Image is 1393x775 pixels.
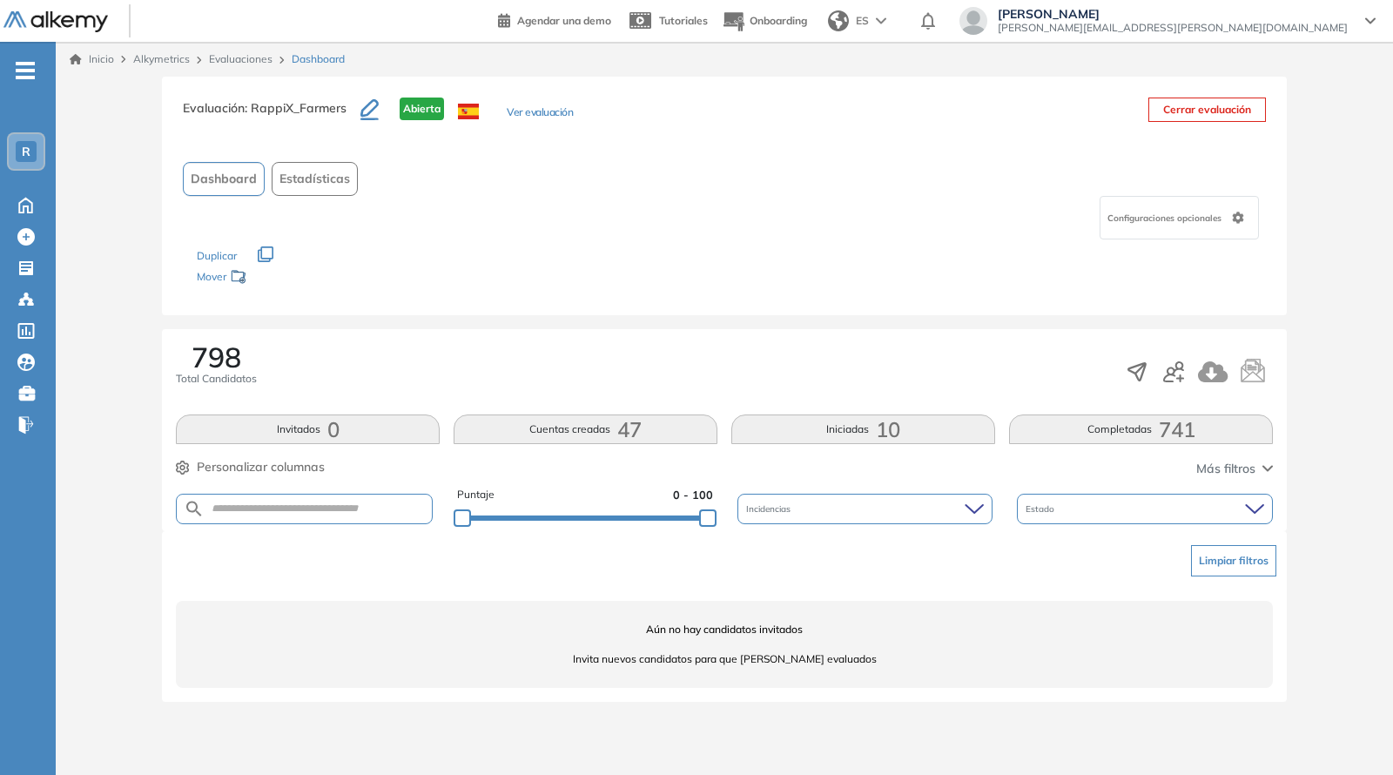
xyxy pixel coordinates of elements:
[176,414,440,444] button: Invitados0
[1196,460,1255,478] span: Más filtros
[1017,494,1273,524] div: Estado
[1009,414,1273,444] button: Completadas741
[507,104,573,123] button: Ver evaluación
[176,458,325,476] button: Personalizar columnas
[517,14,611,27] span: Agendar una demo
[731,414,995,444] button: Iniciadas10
[1107,212,1225,225] span: Configuraciones opcionales
[279,170,350,188] span: Estadísticas
[1100,196,1259,239] div: Configuraciones opcionales
[454,414,717,444] button: Cuentas creadas47
[458,104,479,119] img: ESP
[197,249,237,262] span: Duplicar
[998,7,1348,21] span: [PERSON_NAME]
[457,487,495,503] span: Puntaje
[22,145,30,158] span: R
[292,51,345,67] span: Dashboard
[245,100,347,116] span: : RappiX_Farmers
[70,51,114,67] a: Inicio
[191,170,257,188] span: Dashboard
[192,343,241,371] span: 798
[3,11,108,33] img: Logo
[722,3,807,40] button: Onboarding
[176,371,257,387] span: Total Candidatos
[876,17,886,24] img: arrow
[828,10,849,31] img: world
[176,651,1273,667] span: Invita nuevos candidatos para que [PERSON_NAME] evaluados
[1196,460,1273,478] button: Más filtros
[750,14,807,27] span: Onboarding
[998,21,1348,35] span: [PERSON_NAME][EMAIL_ADDRESS][PERSON_NAME][DOMAIN_NAME]
[1191,545,1276,576] button: Limpiar filtros
[176,622,1273,637] span: Aún no hay candidatos invitados
[272,162,358,196] button: Estadísticas
[737,494,993,524] div: Incidencias
[133,52,190,65] span: Alkymetrics
[197,262,371,294] div: Mover
[184,498,205,520] img: SEARCH_ALT
[498,9,611,30] a: Agendar una demo
[673,487,713,503] span: 0 - 100
[746,502,794,516] span: Incidencias
[659,14,708,27] span: Tutoriales
[1148,98,1266,122] button: Cerrar evaluación
[197,458,325,476] span: Personalizar columnas
[183,98,360,134] h3: Evaluación
[856,13,869,29] span: ES
[1026,502,1058,516] span: Estado
[16,69,35,72] i: -
[400,98,444,120] span: Abierta
[209,52,273,65] a: Evaluaciones
[183,162,265,196] button: Dashboard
